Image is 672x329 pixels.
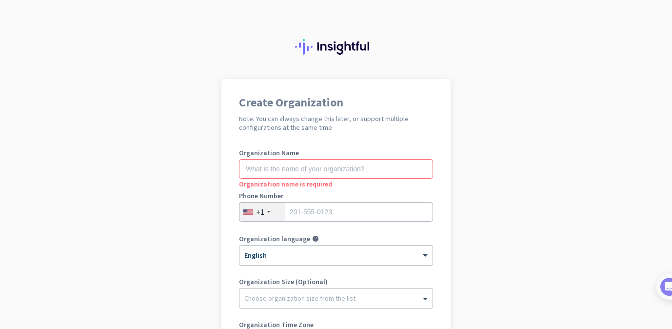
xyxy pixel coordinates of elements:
[239,321,433,328] label: Organization Time Zone
[239,180,332,188] span: Organization name is required
[256,207,264,217] div: +1
[239,202,433,222] input: 201-555-0123
[239,97,433,108] h1: Create Organization
[239,114,433,132] h2: Note: You can always change this later, or support multiple configurations at the same time
[239,149,433,156] label: Organization Name
[239,159,433,179] input: What is the name of your organization?
[312,235,319,242] i: help
[295,39,377,55] img: Insightful
[239,235,310,242] label: Organization language
[239,192,433,199] label: Phone Number
[239,278,433,285] label: Organization Size (Optional)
